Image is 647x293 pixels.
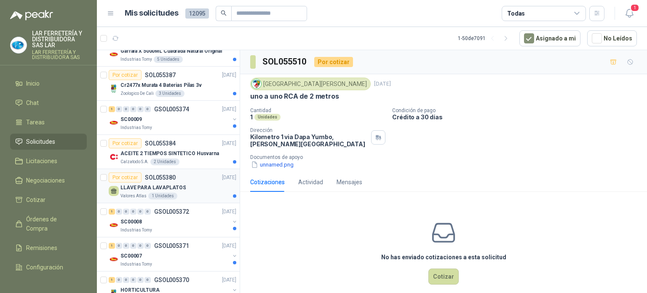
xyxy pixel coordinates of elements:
[154,209,189,215] p: GSOL005372
[120,90,154,97] p: Zoologico De Cali
[32,30,87,48] p: LAR FERRETERÍA Y DISTRIBUIDORA SAS LAR
[109,243,115,249] div: 1
[221,10,227,16] span: search
[130,209,136,215] div: 0
[26,137,55,146] span: Solicitudes
[252,79,261,89] img: Company Logo
[10,211,87,237] a: Órdenes de Compra
[185,8,209,19] span: 12095
[109,254,119,264] img: Company Logo
[250,78,371,90] div: [GEOGRAPHIC_DATA][PERSON_NAME]
[97,169,240,203] a: Por cotizarSOL055380[DATE] LLAVE PARA LAVAPLATOSValores Atlas1 Unidades
[144,243,151,249] div: 0
[10,95,87,111] a: Chat
[144,209,151,215] div: 0
[507,9,525,18] div: Todas
[97,67,240,101] a: Por cotizarSOL055387[DATE] Company LogoCr2477x Murata 4 Baterias Pilas 3vZoologico De Cali3 Unidades
[116,209,122,215] div: 0
[154,56,183,63] div: 5 Unidades
[120,150,219,158] p: ACEITE 2 TIEMPOS SINTETICO Husvarna
[144,106,151,112] div: 0
[250,113,253,121] p: 1
[262,55,307,68] h3: SOL055510
[109,104,238,131] a: 1 0 0 0 0 0 GSOL005374[DATE] Company LogoSC00009Industrias Tomy
[622,6,637,21] button: 1
[392,108,644,113] p: Condición de pago
[109,106,115,112] div: 1
[374,80,391,88] p: [DATE]
[120,227,152,234] p: Industrias Tomy
[587,30,637,46] button: No Leídos
[10,75,87,91] a: Inicio
[123,106,129,112] div: 0
[298,177,323,187] div: Actividad
[116,243,122,249] div: 0
[26,176,65,185] span: Negociaciones
[116,106,122,112] div: 0
[145,175,176,180] p: SOL055380
[116,277,122,283] div: 0
[26,195,45,204] span: Cotizar
[145,72,176,78] p: SOL055387
[109,118,119,128] img: Company Logo
[26,79,40,88] span: Inicio
[10,134,87,150] a: Solicitudes
[10,153,87,169] a: Licitaciones
[222,174,236,182] p: [DATE]
[458,32,513,45] div: 1 - 50 de 7091
[148,193,177,199] div: 1 Unidades
[137,106,144,112] div: 0
[381,253,506,262] h3: No has enviado cotizaciones a esta solicitud
[254,114,281,121] div: Unidades
[26,98,39,108] span: Chat
[250,92,339,101] p: uno a uno RCA de 2 metros
[222,105,236,113] p: [DATE]
[630,4,639,12] span: 1
[120,193,147,199] p: Valores Atlas
[120,47,222,55] p: Garrafa X 5000ML Cuadrada Natural Original
[120,124,152,131] p: Industrias Tomy
[125,7,179,19] h1: Mis solicitudes
[109,138,142,148] div: Por cotizar
[337,177,362,187] div: Mensajes
[123,277,129,283] div: 0
[137,209,144,215] div: 0
[26,243,57,253] span: Remisiones
[222,242,236,250] p: [DATE]
[123,243,129,249] div: 0
[222,140,236,148] p: [DATE]
[120,184,186,192] p: LLAVE PARA LAVAPLATOS
[10,114,87,130] a: Tareas
[392,113,644,121] p: Crédito a 30 días
[109,241,238,268] a: 1 0 0 0 0 0 GSOL005371[DATE] Company LogoSC00007Industrias Tomy
[120,159,149,165] p: Calzatodo S.A.
[10,10,53,20] img: Logo peakr
[109,49,119,59] img: Company Logo
[120,218,142,226] p: SC00008
[120,56,152,63] p: Industrias Tomy
[26,215,79,233] span: Órdenes de Compra
[26,156,57,166] span: Licitaciones
[130,243,136,249] div: 0
[250,154,644,160] p: Documentos de apoyo
[109,152,119,162] img: Company Logo
[150,159,179,165] div: 2 Unidades
[120,252,142,260] p: SC00007
[32,50,87,60] p: LAR FERRETERÍA Y DISTRIBUIDORA SAS
[26,263,63,272] span: Configuración
[144,277,151,283] div: 0
[130,277,136,283] div: 0
[120,116,142,124] p: SC00009
[109,209,115,215] div: 1
[109,220,119,230] img: Company Logo
[10,259,87,275] a: Configuración
[154,106,189,112] p: GSOL005374
[10,192,87,208] a: Cotizar
[120,261,152,268] p: Industrias Tomy
[222,71,236,79] p: [DATE]
[11,37,27,53] img: Company Logo
[250,177,285,187] div: Cotizaciones
[155,90,184,97] div: 3 Unidades
[137,243,144,249] div: 0
[250,160,294,169] button: unnamed.png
